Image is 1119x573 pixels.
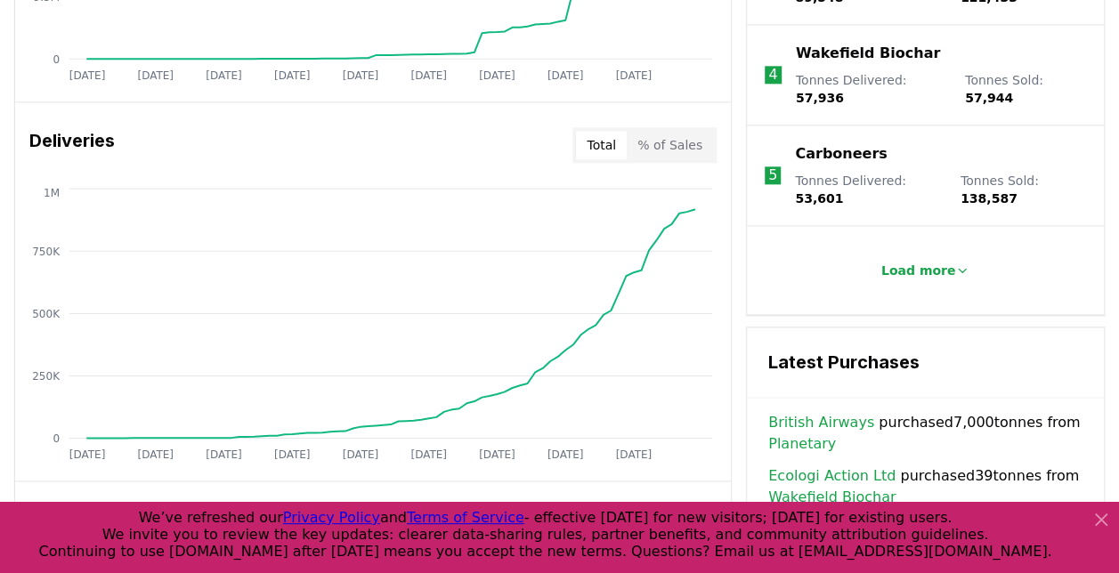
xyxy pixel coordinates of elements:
[795,191,843,206] span: 53,601
[961,172,1086,207] p: Tonnes Sold :
[881,262,956,279] p: Load more
[616,448,653,461] tspan: [DATE]
[961,191,1018,206] span: 138,587
[965,91,1013,105] span: 57,944
[768,412,1083,455] span: purchased 7,000 tonnes from
[69,448,106,461] tspan: [DATE]
[53,52,60,65] tspan: 0
[796,91,844,105] span: 57,936
[795,143,887,165] a: Carboneers
[627,131,713,159] button: % of Sales
[44,186,60,198] tspan: 1M
[616,69,653,82] tspan: [DATE]
[343,448,379,461] tspan: [DATE]
[53,432,60,444] tspan: 0
[768,487,896,508] a: Wakefield Biochar
[547,69,584,82] tspan: [DATE]
[69,69,106,82] tspan: [DATE]
[29,127,115,163] h3: Deliveries
[768,433,836,455] a: Planetary
[137,69,174,82] tspan: [DATE]
[547,448,584,461] tspan: [DATE]
[796,71,947,107] p: Tonnes Delivered :
[768,465,896,487] a: Ecologi Action Ltd
[32,307,61,319] tspan: 500K
[768,349,1083,375] h3: Latest Purchases
[796,43,940,64] a: Wakefield Biochar
[410,448,447,461] tspan: [DATE]
[274,448,311,461] tspan: [DATE]
[410,69,447,82] tspan: [DATE]
[32,245,61,257] tspan: 750K
[32,369,61,382] tspan: 250K
[768,412,874,433] a: British Airways
[867,253,985,288] button: Load more
[479,448,515,461] tspan: [DATE]
[768,64,777,85] p: 4
[768,465,1083,508] span: purchased 39 tonnes from
[479,69,515,82] tspan: [DATE]
[206,69,242,82] tspan: [DATE]
[206,448,242,461] tspan: [DATE]
[768,165,777,186] p: 5
[274,69,311,82] tspan: [DATE]
[795,172,943,207] p: Tonnes Delivered :
[965,71,1086,107] p: Tonnes Sold :
[576,131,627,159] button: Total
[137,448,174,461] tspan: [DATE]
[343,69,379,82] tspan: [DATE]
